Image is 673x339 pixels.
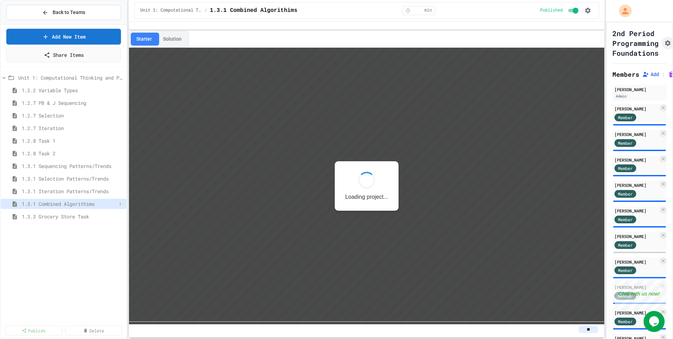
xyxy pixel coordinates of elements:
[540,6,580,15] div: Content is published and visible to students
[22,188,124,195] span: 1.3.1 Iteration Patterns/Trends
[424,8,432,13] span: min
[6,29,121,45] a: Add New Item
[618,242,633,248] span: Member
[662,70,665,79] span: |
[22,213,124,220] span: 1.3.3 Grocery Store Task
[6,5,121,20] button: Back to Teams
[18,74,124,81] span: Unit 1: Computational Thinking and Problem Solving
[614,157,658,163] div: [PERSON_NAME]
[614,93,628,99] div: Admin
[644,311,666,332] iframe: chat widget
[614,182,658,188] div: [PERSON_NAME]
[22,99,124,107] span: 1.2.7 PB & J Sequencing
[117,201,124,208] button: More options
[22,150,124,157] span: 1.2.8 Task 2
[614,208,658,214] div: [PERSON_NAME]
[22,112,124,119] span: 1.2.7 Selection
[22,124,124,132] span: 1.2.7 Iteration
[22,200,117,208] span: 1.3.1 Combined Algorithims
[614,86,665,93] div: [PERSON_NAME]
[22,162,124,170] span: 1.3.1 Sequencing Patterns/Trends
[131,33,157,46] button: Starter
[612,3,633,19] div: My Account
[614,284,658,290] div: [PERSON_NAME]
[129,48,604,324] iframe: Snap! Programming Environment
[157,33,187,46] button: Solution
[540,8,563,13] span: Published
[614,131,658,137] div: [PERSON_NAME]
[618,165,633,171] span: Member
[618,318,633,325] span: Member
[612,69,639,79] h2: Members
[65,326,123,335] a: Delete
[6,47,121,62] a: Share Items
[618,191,633,197] span: Member
[618,114,633,121] span: Member
[614,310,658,316] div: [PERSON_NAME]
[204,8,207,13] span: /
[618,216,633,223] span: Member
[22,87,124,94] span: 1.2.2 Variable Types
[210,6,298,15] span: 1.3.1 Combined Algorithims
[614,106,658,112] div: [PERSON_NAME]
[612,28,659,58] h1: 2nd Period Programming Foundations
[216,146,259,152] p: Loading project...
[614,233,658,239] div: [PERSON_NAME]
[642,71,659,78] button: Add
[5,326,62,335] a: Publish
[615,280,666,310] iframe: chat widget
[618,267,633,273] span: Member
[22,175,124,182] span: 1.3.1 Selection Patterns/Trends
[22,137,124,144] span: 1.2.8 Task 1
[140,8,202,13] span: Unit 1: Computational Thinking and Problem Solving
[618,140,633,146] span: Member
[614,259,658,265] div: [PERSON_NAME]
[53,9,85,16] span: Back to Teams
